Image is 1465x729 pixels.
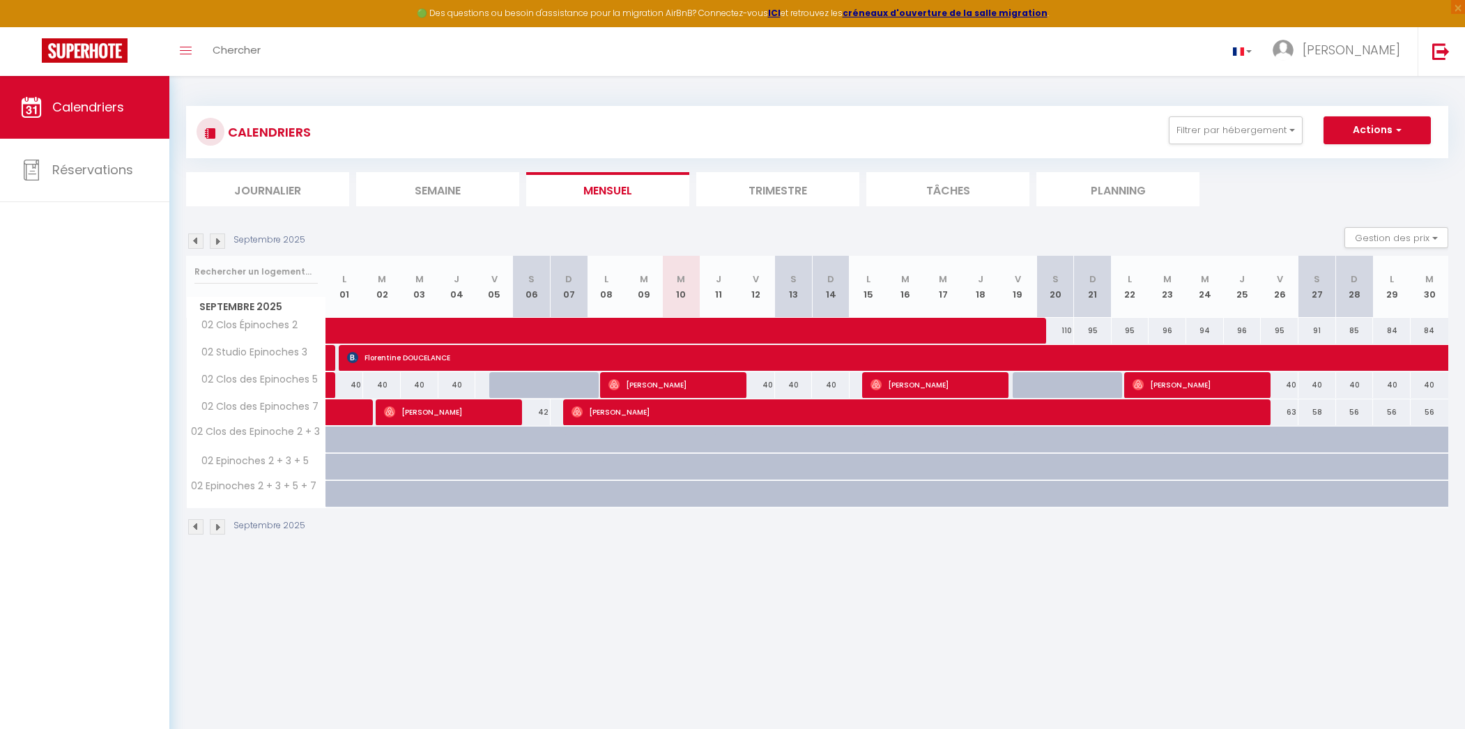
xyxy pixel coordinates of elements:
abbr: V [753,273,759,286]
abbr: J [978,273,983,286]
span: Septembre 2025 [187,297,325,317]
abbr: M [378,273,386,286]
li: Tâches [866,172,1029,206]
div: 91 [1298,318,1336,344]
div: 110 [1036,318,1074,344]
abbr: D [565,273,572,286]
div: 40 [775,372,813,398]
a: ... [PERSON_NAME] [1262,27,1418,76]
button: Actions [1324,116,1431,144]
abbr: S [1314,273,1320,286]
div: 95 [1112,318,1149,344]
span: [PERSON_NAME] [1303,41,1400,59]
abbr: V [1015,273,1021,286]
div: 40 [363,372,401,398]
span: [PERSON_NAME] [870,371,996,398]
div: 56 [1373,399,1411,425]
div: 40 [1336,372,1374,398]
abbr: M [1201,273,1209,286]
th: 20 [1036,256,1074,318]
span: 02 Clos Épinoches 2 [189,318,301,333]
th: 09 [625,256,663,318]
th: 30 [1411,256,1448,318]
button: Ouvrir le widget de chat LiveChat [11,6,53,47]
th: 11 [700,256,737,318]
img: Super Booking [42,38,128,63]
th: 12 [737,256,775,318]
th: 15 [850,256,887,318]
p: Septembre 2025 [233,519,305,532]
a: créneaux d'ouverture de la salle migration [843,7,1048,19]
abbr: D [1351,273,1358,286]
abbr: J [1239,273,1245,286]
abbr: S [528,273,535,286]
div: 40 [812,372,850,398]
div: 56 [1411,399,1448,425]
img: logout [1432,43,1450,60]
th: 01 [326,256,364,318]
th: 06 [513,256,551,318]
span: 02 Clos des Epinoches 7 [189,399,322,415]
abbr: V [1277,273,1283,286]
abbr: M [677,273,685,286]
abbr: M [1425,273,1434,286]
abbr: J [454,273,459,286]
h3: CALENDRIERS [224,116,311,148]
img: ... [1273,40,1294,61]
abbr: S [1052,273,1059,286]
div: 95 [1074,318,1112,344]
div: 40 [1373,372,1411,398]
span: Réservations [52,161,133,178]
span: 02 Clos des Epinoche 2 + 3 [189,427,320,437]
abbr: L [604,273,608,286]
a: Chercher [202,27,271,76]
th: 23 [1149,256,1186,318]
span: [PERSON_NAME] [572,399,1261,425]
span: 02 Studio Epinoches 3 [189,345,311,360]
th: 03 [401,256,438,318]
div: 56 [1336,399,1374,425]
div: 95 [1261,318,1298,344]
th: 02 [363,256,401,318]
div: 84 [1373,318,1411,344]
li: Semaine [356,172,519,206]
button: Gestion des prix [1344,227,1448,248]
a: ICI [768,7,781,19]
th: 28 [1336,256,1374,318]
abbr: V [491,273,498,286]
abbr: J [716,273,721,286]
span: 02 Epinoches 2 + 3 + 5 [189,454,312,469]
th: 14 [812,256,850,318]
th: 13 [775,256,813,318]
abbr: M [1163,273,1172,286]
div: 58 [1298,399,1336,425]
iframe: Chat [1406,666,1455,719]
div: 40 [326,372,364,398]
abbr: L [1128,273,1132,286]
abbr: S [790,273,797,286]
abbr: M [640,273,648,286]
li: Planning [1036,172,1199,206]
abbr: L [866,273,870,286]
div: 42 [513,399,551,425]
div: 40 [438,372,476,398]
abbr: M [939,273,947,286]
div: 40 [401,372,438,398]
abbr: L [1390,273,1394,286]
th: 16 [887,256,925,318]
abbr: L [342,273,346,286]
div: 96 [1224,318,1261,344]
span: [PERSON_NAME] [384,399,509,425]
button: Filtrer par hébergement [1169,116,1303,144]
abbr: D [1089,273,1096,286]
th: 10 [663,256,700,318]
span: [PERSON_NAME] [608,371,734,398]
div: 40 [1411,372,1448,398]
div: 63 [1261,399,1298,425]
li: Journalier [186,172,349,206]
div: 96 [1149,318,1186,344]
th: 19 [999,256,1037,318]
th: 24 [1186,256,1224,318]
